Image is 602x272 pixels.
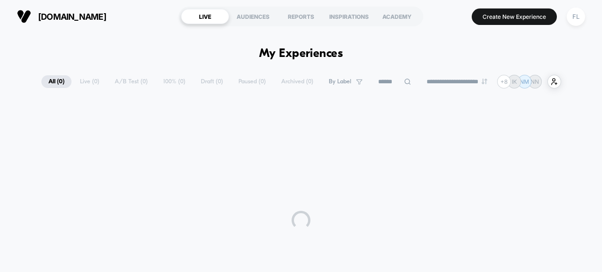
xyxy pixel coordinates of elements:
[512,78,517,85] p: IK
[482,79,487,84] img: end
[520,78,529,85] p: NM
[17,9,31,24] img: Visually logo
[497,75,511,88] div: + 8
[472,8,557,25] button: Create New Experience
[567,8,585,26] div: FL
[564,7,588,26] button: FL
[38,12,106,22] span: [DOMAIN_NAME]
[259,47,343,61] h1: My Experiences
[277,9,325,24] div: REPORTS
[41,75,71,88] span: All ( 0 )
[373,9,421,24] div: ACADEMY
[531,78,539,85] p: NN
[229,9,277,24] div: AUDIENCES
[14,9,109,24] button: [DOMAIN_NAME]
[325,9,373,24] div: INSPIRATIONS
[181,9,229,24] div: LIVE
[329,78,351,85] span: By Label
